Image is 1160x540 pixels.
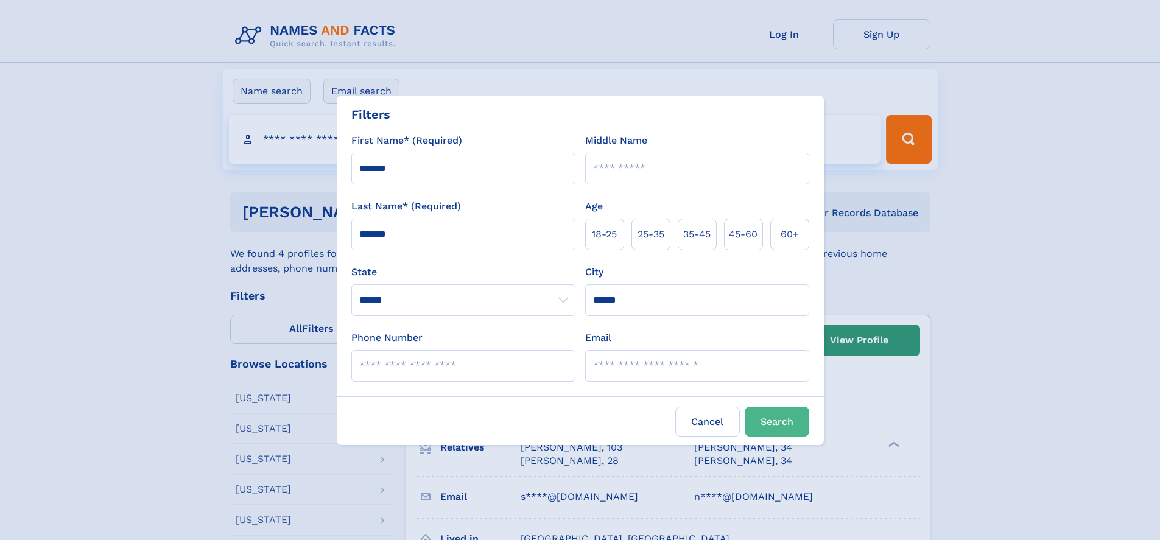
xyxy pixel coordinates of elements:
[675,407,740,437] label: Cancel
[585,331,611,345] label: Email
[781,227,799,242] span: 60+
[351,331,423,345] label: Phone Number
[745,407,809,437] button: Search
[585,133,647,148] label: Middle Name
[351,265,575,279] label: State
[351,199,461,214] label: Last Name* (Required)
[683,227,711,242] span: 35‑45
[351,105,390,124] div: Filters
[638,227,664,242] span: 25‑35
[585,199,603,214] label: Age
[351,133,462,148] label: First Name* (Required)
[729,227,758,242] span: 45‑60
[592,227,617,242] span: 18‑25
[585,265,603,279] label: City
